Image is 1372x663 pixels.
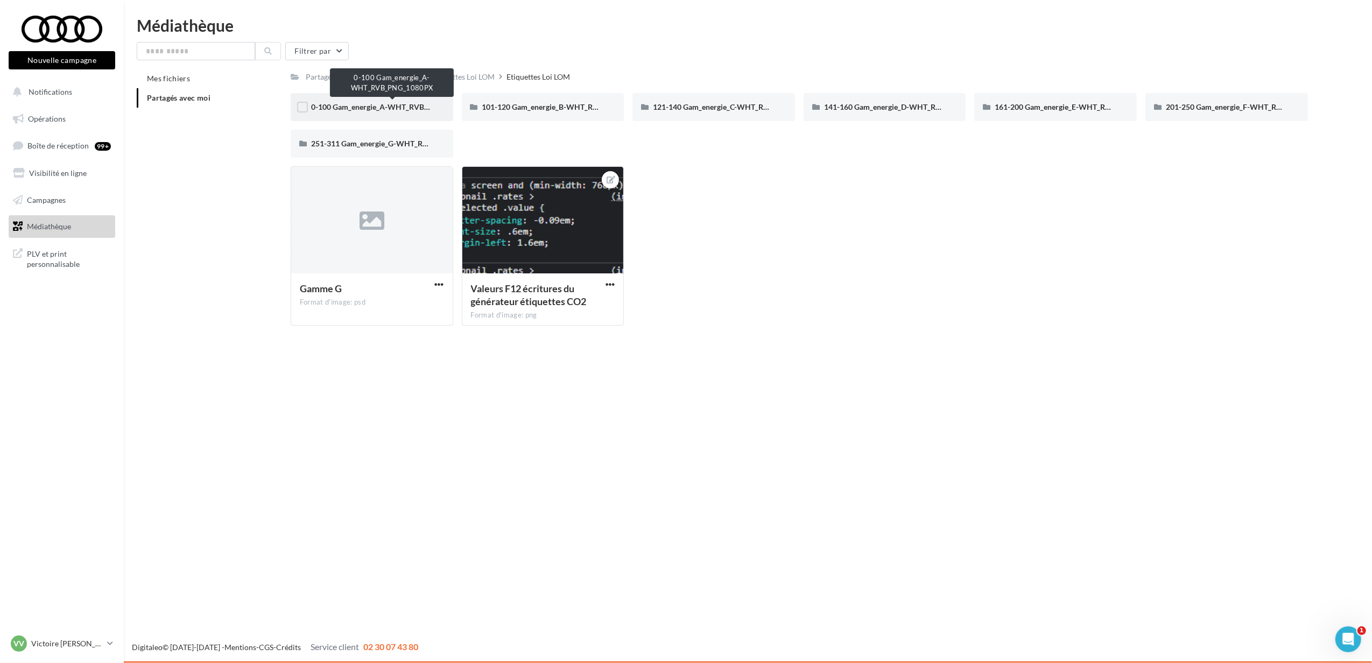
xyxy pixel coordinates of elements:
a: Opérations [6,108,117,130]
a: Digitaleo [132,643,163,652]
a: Visibilité en ligne [6,162,117,185]
span: 121-140 Gam_energie_C-WHT_RVB_PNG_1080PX [653,102,824,111]
span: Médiathèque [27,222,71,231]
span: 141-160 Gam_energie_D-WHT_RVB_PNG_1080PX [824,102,996,111]
span: 161-200 Gam_energie_E-WHT_RVB_PNG_1080PX [995,102,1165,111]
span: 101-120 Gam_energie_B-WHT_RVB_PNG_1080PX [482,102,653,111]
a: Mentions [224,643,256,652]
span: Valeurs F12 écritures du générateur étiquettes CO2 [471,283,587,307]
a: VV Victoire [PERSON_NAME] [9,633,115,654]
button: Notifications [6,81,113,103]
button: Filtrer par [285,42,349,60]
div: Etiquettes Loi LOM [506,72,570,82]
a: Crédits [276,643,301,652]
span: Boîte de réception [27,141,89,150]
span: VV [13,638,24,649]
span: 251-311 Gam_energie_G-WHT_RVB_PNG_1080PX [311,139,483,148]
div: Partagés avec moi [306,72,366,82]
div: Format d'image: psd [300,298,444,307]
span: Gamme G [300,283,342,294]
span: © [DATE]-[DATE] - - - [132,643,418,652]
span: Service client [311,641,359,652]
a: Boîte de réception99+ [6,134,117,157]
div: Format d'image: png [471,311,615,320]
div: Etiquettes Loi LOM [431,72,495,82]
div: Médiathèque [137,17,1359,33]
a: PLV et print personnalisable [6,242,117,274]
span: PLV et print personnalisable [27,246,111,270]
span: Visibilité en ligne [29,168,87,178]
iframe: Intercom live chat [1335,626,1361,652]
span: Campagnes [27,195,66,204]
span: 201-250 Gam_energie_F-WHT_RVB_PNG_1080PX [1166,102,1336,111]
span: Opérations [28,114,66,123]
span: 1 [1357,626,1366,635]
span: Partagés avec moi [147,93,210,102]
div: 99+ [95,142,111,151]
span: Mes fichiers [147,74,190,83]
a: Campagnes [6,189,117,211]
p: Victoire [PERSON_NAME] [31,638,103,649]
span: Notifications [29,87,72,96]
span: 0-100 Gam_energie_A-WHT_RVB_PNG_1080PX [311,102,474,111]
button: Nouvelle campagne [9,51,115,69]
a: Médiathèque [6,215,117,238]
span: 02 30 07 43 80 [363,641,418,652]
a: CGS [259,643,273,652]
div: 0-100 Gam_energie_A-WHT_RVB_PNG_1080PX [330,68,454,97]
